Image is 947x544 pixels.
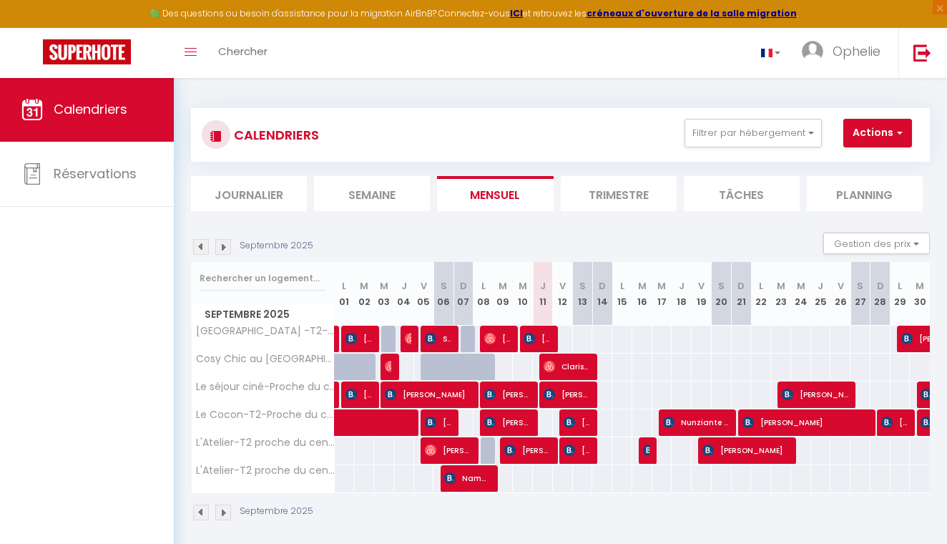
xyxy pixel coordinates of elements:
th: 17 [652,262,672,326]
span: Le Cocon-T2-Proche du centre-[GEOGRAPHIC_DATA] [194,409,337,420]
a: Chercher [207,28,278,78]
abbr: M [638,279,647,293]
th: 21 [732,262,752,326]
th: 28 [870,262,890,326]
span: SOUBATTRA AGERON [425,325,451,352]
span: [PERSON_NAME] [PERSON_NAME] [524,325,550,352]
abbr: M [499,279,507,293]
abbr: S [718,279,725,293]
th: 19 [692,262,712,326]
th: 06 [433,262,453,326]
abbr: M [519,279,527,293]
abbr: M [380,279,388,293]
li: Semaine [314,176,430,211]
a: créneaux d'ouverture de la salle migration [587,7,797,19]
span: Ophelie [833,42,880,60]
th: 01 [335,262,355,326]
span: [PERSON_NAME] [405,325,411,352]
abbr: S [441,279,447,293]
img: logout [913,44,931,62]
abbr: S [579,279,586,293]
abbr: L [620,279,624,293]
th: 07 [453,262,473,326]
abbr: M [657,279,666,293]
a: ... Ophelie [791,28,898,78]
span: L'Atelier-T2 proche du centre-[GEOGRAPHIC_DATA] [194,465,337,476]
abbr: M [797,279,805,293]
img: ... [802,41,823,62]
span: Chercher [218,44,268,59]
span: [PERSON_NAME] [PERSON_NAME] [643,437,649,464]
abbr: J [818,279,823,293]
th: 27 [850,262,870,326]
abbr: V [559,279,566,293]
span: [PERSON_NAME] [425,409,451,436]
li: Journalier [191,176,307,211]
th: 20 [712,262,732,326]
th: 02 [354,262,374,326]
li: Trimestre [561,176,677,211]
span: [PERSON_NAME] [782,381,848,408]
th: 03 [374,262,394,326]
span: [PERSON_NAME] [484,325,511,352]
span: Réservations [54,165,137,183]
span: [PERSON_NAME] [PERSON_NAME] [564,409,590,436]
span: Cosy Chic au [GEOGRAPHIC_DATA][PERSON_NAME]-[GEOGRAPHIC_DATA] [194,354,337,364]
span: [PERSON_NAME] [881,409,908,436]
button: Filtrer par hébergement [685,119,822,147]
abbr: D [460,279,467,293]
span: [PERSON_NAME] [544,381,590,408]
abbr: L [342,279,346,293]
h3: CALENDRIERS [230,119,319,151]
span: Le séjour ciné-Proche du centre-wifi-parking [194,382,337,392]
th: 29 [890,262,911,326]
th: 22 [751,262,771,326]
abbr: D [877,279,884,293]
th: 25 [811,262,831,326]
span: [PERSON_NAME] [742,409,869,436]
abbr: M [360,279,368,293]
th: 11 [533,262,553,326]
abbr: V [421,279,427,293]
abbr: D [737,279,745,293]
abbr: D [599,279,606,293]
span: [PERSON_NAME] [PERSON_NAME] [345,381,372,408]
abbr: M [916,279,924,293]
p: Septembre 2025 [240,505,313,518]
a: ICI [510,7,523,19]
span: Calendriers [54,100,127,118]
button: Actions [843,119,912,147]
span: [PERSON_NAME] [385,381,471,408]
abbr: V [838,279,844,293]
span: [PERSON_NAME] [564,437,590,464]
span: [PERSON_NAME] [504,437,551,464]
a: [PERSON_NAME] [329,382,336,409]
th: 08 [473,262,494,326]
span: Septembre 2025 [192,304,334,325]
span: [PERSON_NAME] [484,381,531,408]
th: 13 [573,262,593,326]
th: 12 [553,262,573,326]
li: Mensuel [437,176,553,211]
img: Super Booking [43,39,131,64]
li: Planning [807,176,923,211]
th: 26 [830,262,850,326]
button: Gestion des prix [823,233,930,254]
th: 10 [513,262,533,326]
span: [PERSON_NAME] [484,409,531,436]
abbr: J [679,279,685,293]
span: [PERSON_NAME] [425,437,471,464]
abbr: S [857,279,863,293]
span: [PERSON_NAME] [385,353,391,380]
th: 09 [494,262,514,326]
th: 18 [672,262,692,326]
abbr: L [759,279,763,293]
abbr: L [898,279,902,293]
th: 24 [791,262,811,326]
th: 15 [612,262,632,326]
span: [PERSON_NAME] Flaminia [PERSON_NAME] [345,325,372,352]
abbr: J [540,279,546,293]
th: 30 [910,262,930,326]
